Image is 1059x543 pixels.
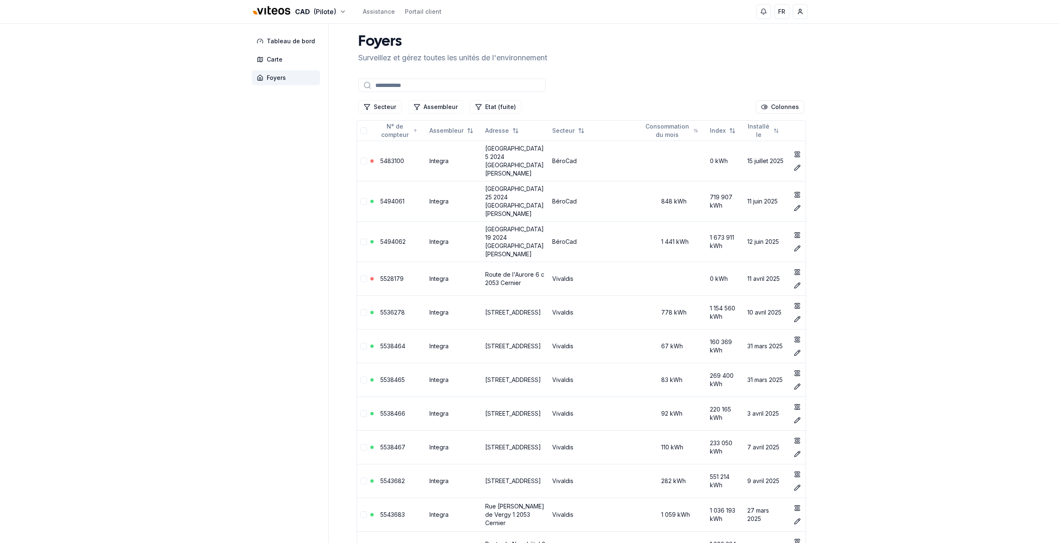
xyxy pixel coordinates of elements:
td: Integra [426,363,482,397]
a: Foyers [252,70,323,85]
div: 0 kWh [710,275,741,283]
span: Carte [267,55,283,64]
span: Foyers [267,74,286,82]
button: Sélectionner la ligne [360,198,367,205]
a: [GEOGRAPHIC_DATA] 19 2024 [GEOGRAPHIC_DATA][PERSON_NAME] [485,226,544,258]
td: Integra [426,295,482,329]
a: 5494061 [380,198,404,205]
a: 5528179 [380,275,404,282]
button: Sélectionner la ligne [360,158,367,164]
td: 7 avril 2025 [744,430,787,464]
a: 5538467 [380,444,405,451]
td: Vivaldis [549,430,641,464]
div: 848 kWh [645,197,703,206]
p: Surveillez et gérez toutes les unités de l'environnement [358,52,547,64]
span: Index [710,126,726,135]
td: Integra [426,221,482,262]
img: Viteos - CAD Logo [252,1,292,21]
div: 1 673 911 kWh [710,233,741,250]
button: Sélectionner la ligne [360,377,367,383]
td: Vivaldis [549,262,641,295]
div: 1 441 kWh [645,238,703,246]
a: 5536278 [380,309,405,316]
h1: Foyers [358,34,547,50]
div: 269 400 kWh [710,372,741,388]
span: Installé le [747,122,770,139]
div: 160 369 kWh [710,338,741,355]
a: [STREET_ADDRESS] [485,444,541,451]
button: Sélectionner la ligne [360,511,367,518]
button: Sélectionner la ligne [360,478,367,484]
a: Assistance [363,7,395,16]
div: 1 059 kWh [645,511,703,519]
td: 12 juin 2025 [744,221,787,262]
a: [GEOGRAPHIC_DATA] 25 2024 [GEOGRAPHIC_DATA][PERSON_NAME] [485,185,544,217]
td: Integra [426,397,482,430]
td: 31 mars 2025 [744,329,787,363]
button: Filtrer les lignes [470,100,521,114]
div: 778 kWh [645,308,703,317]
div: 0 kWh [710,157,741,165]
div: 1 036 193 kWh [710,506,741,523]
td: 3 avril 2025 [744,397,787,430]
a: [STREET_ADDRESS] [485,342,541,350]
a: Tableau de bord [252,34,323,49]
a: 5494062 [380,238,406,245]
a: 5538464 [380,342,405,350]
div: 719 907 kWh [710,193,741,210]
button: Not sorted. Click to sort ascending. [424,124,479,137]
a: Carte [252,52,323,67]
a: 5538465 [380,376,405,383]
button: Sélectionner la ligne [360,444,367,451]
button: CAD(Pilote) [252,3,346,21]
button: FR [774,4,789,19]
button: Not sorted. Click to sort ascending. [742,124,784,137]
a: [STREET_ADDRESS] [485,376,541,383]
td: BéroCad [549,221,641,262]
a: 5538466 [380,410,405,417]
td: BéroCad [549,181,641,221]
div: 83 kWh [645,376,703,384]
button: Sélectionner la ligne [360,343,367,350]
a: Route de l'Aurore 6 c 2053 Cernier [485,271,544,286]
button: Filtrer les lignes [358,100,402,114]
a: Rue [PERSON_NAME] de Vergy 1 2053 Cernier [485,503,544,526]
button: Sélectionner la ligne [360,238,367,245]
span: Secteur [552,126,575,135]
div: 67 kWh [645,342,703,350]
td: Vivaldis [549,397,641,430]
div: 551 214 kWh [710,473,741,489]
button: Cocher les colonnes [756,100,804,114]
td: Integra [426,430,482,464]
td: Integra [426,181,482,221]
a: Portail client [405,7,441,16]
span: Assembleur [429,126,464,135]
div: 92 kWh [645,409,703,418]
span: Consommation du mois [645,122,690,139]
button: Not sorted. Click to sort ascending. [640,124,703,137]
td: Vivaldis [549,295,641,329]
td: Integra [426,464,482,498]
a: [STREET_ADDRESS] [485,477,541,484]
button: Sélectionner la ligne [360,309,367,316]
td: BéroCad [549,141,641,181]
button: Not sorted. Click to sort ascending. [547,124,590,137]
td: 9 avril 2025 [744,464,787,498]
button: Not sorted. Click to sort ascending. [480,124,524,137]
a: 5543682 [380,477,405,484]
td: Vivaldis [549,363,641,397]
td: Vivaldis [549,464,641,498]
span: Adresse [485,126,509,135]
button: Sorted ascending. Click to sort descending. [375,124,423,137]
div: 233 050 kWh [710,439,741,456]
span: Tableau de bord [267,37,315,45]
button: Sélectionner la ligne [360,275,367,282]
a: 5543683 [380,511,405,518]
button: Not sorted. Click to sort ascending. [705,124,741,137]
div: 1 154 560 kWh [710,304,741,321]
td: 11 juin 2025 [744,181,787,221]
a: [STREET_ADDRESS] [485,410,541,417]
td: 27 mars 2025 [744,498,787,531]
div: 282 kWh [645,477,703,485]
td: Vivaldis [549,498,641,531]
